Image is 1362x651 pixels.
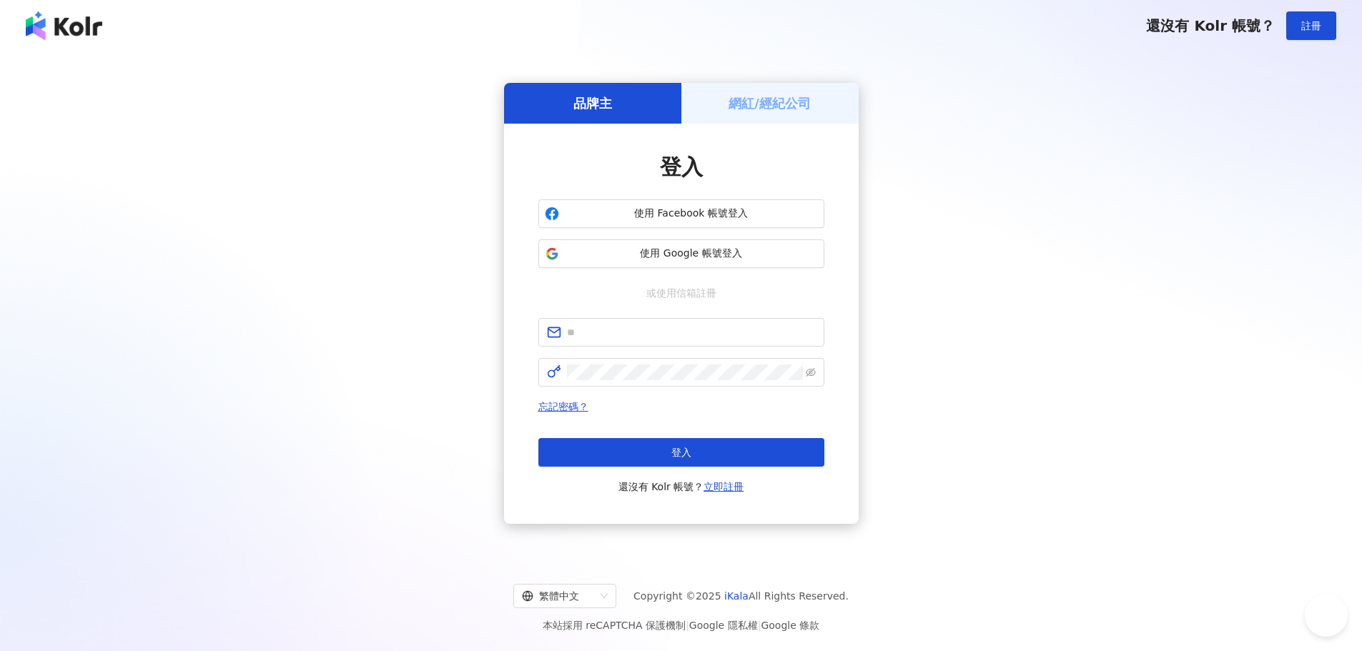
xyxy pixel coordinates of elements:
[806,367,816,377] span: eye-invisible
[573,94,612,112] h5: 品牌主
[724,590,749,602] a: iKala
[758,620,761,631] span: |
[538,401,588,412] a: 忘記密碼？
[522,585,595,607] div: 繁體中文
[729,94,811,112] h5: 網紅/經紀公司
[1286,11,1336,40] button: 註冊
[1305,594,1348,637] iframe: Help Scout Beacon - Open
[671,447,691,458] span: 登入
[633,587,849,605] span: Copyright © 2025 All Rights Reserved.
[565,207,818,221] span: 使用 Facebook 帳號登入
[761,620,819,631] a: Google 條款
[686,620,689,631] span: |
[1301,20,1321,31] span: 註冊
[1146,17,1275,34] span: 還沒有 Kolr 帳號？
[26,11,102,40] img: logo
[565,247,818,261] span: 使用 Google 帳號登入
[636,285,726,301] span: 或使用信箱註冊
[618,478,744,495] span: 還沒有 Kolr 帳號？
[538,239,824,268] button: 使用 Google 帳號登入
[538,199,824,228] button: 使用 Facebook 帳號登入
[543,617,819,634] span: 本站採用 reCAPTCHA 保護機制
[704,481,744,492] a: 立即註冊
[689,620,758,631] a: Google 隱私權
[538,438,824,467] button: 登入
[660,154,703,179] span: 登入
